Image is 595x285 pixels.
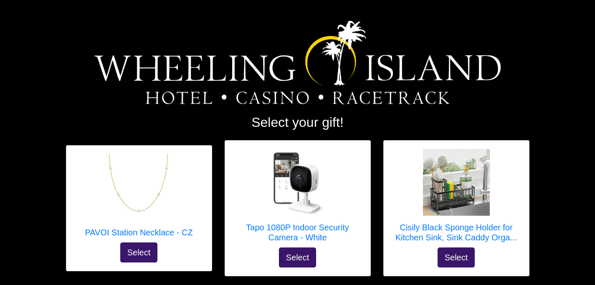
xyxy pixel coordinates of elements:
[279,247,316,267] button: Select
[85,227,192,237] h5: PAVOI Station Necklace - CZ
[423,149,490,216] img: Cisily Black Sponge Holder for Kitchen Sink, Sink Caddy Organizer with High Brush Holder, Kitchen...
[264,149,331,216] img: Tapo 1080P Indoor Security Camera - White
[66,114,529,130] h2: Select your gift!
[120,242,158,262] button: Select
[105,154,172,221] img: PAVOI Station Necklace - CZ
[233,222,362,242] h5: Tapo 1080P Indoor Security Camera - White
[85,154,192,242] a: PAVOI Station Necklace - CZ PAVOI Station Necklace - CZ
[392,149,521,247] a: Cisily Black Sponge Holder for Kitchen Sink, Sink Caddy Organizer with High Brush Holder, Kitchen...
[438,247,475,267] button: Select
[233,149,362,247] a: Tapo 1080P Indoor Security Camera - White Tapo 1080P Indoor Security Camera - White
[392,222,521,242] h5: Cisily Black Sponge Holder for Kitchen Sink, Sink Caddy Orga...
[94,21,501,104] img: Logo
